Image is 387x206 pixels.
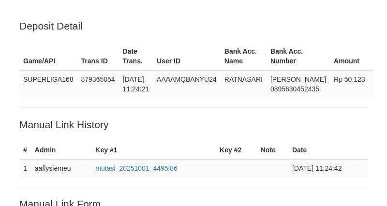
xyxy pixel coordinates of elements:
td: [DATE] 11:24:42 [288,159,368,177]
th: Admin [31,141,92,159]
th: Key #2 [216,141,257,159]
a: mutasi_20251001_4495|86 [95,164,177,172]
th: Key #1 [91,141,216,159]
th: Note [257,141,288,159]
th: # [19,141,31,159]
th: Bank Acc. Number [267,43,330,70]
td: 1 [19,159,31,177]
th: Amount [330,43,374,70]
th: Trans ID [77,43,119,70]
span: RATNASARI [224,75,263,83]
p: Manual Link History [19,118,368,132]
th: Date Trans. [119,43,153,70]
p: Deposit Detail [19,19,368,33]
td: SUPERLIGA168 [19,70,77,98]
th: Game/API [19,43,77,70]
th: Bank Acc. Name [221,43,267,70]
th: Date [288,141,368,159]
span: [PERSON_NAME] [270,75,326,83]
span: AAAAMQBANYU24 [157,75,217,83]
th: User ID [153,43,221,70]
span: [DATE] 11:24:21 [123,75,149,93]
span: Copy 0895630452435 to clipboard [270,85,319,93]
td: aaflysiemeu [31,159,92,177]
td: 879365054 [77,70,119,98]
span: Rp 50,123 [334,75,365,83]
